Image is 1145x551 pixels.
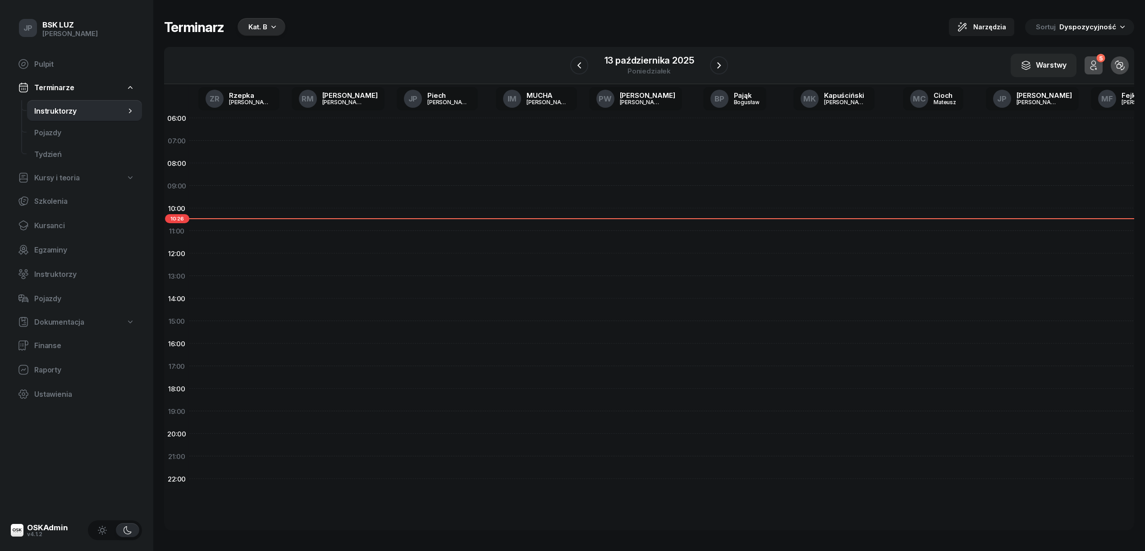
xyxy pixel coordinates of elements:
span: Pulpit [34,60,135,69]
span: Narzędzia [973,22,1006,32]
a: ZRRzepka[PERSON_NAME] [198,87,279,110]
a: Kursanci [11,215,142,236]
div: Pająk [734,92,760,99]
div: 18:00 [164,377,189,400]
div: 5 [1096,54,1105,62]
div: 19:00 [164,400,189,422]
div: 08:00 [164,152,189,174]
div: [PERSON_NAME] [1017,99,1060,105]
div: [PERSON_NAME] [322,99,366,105]
div: 22:00 [164,468,189,490]
div: [PERSON_NAME] [427,99,471,105]
a: MCCiochMateusz [903,87,963,110]
span: Ustawienia [34,390,135,399]
a: Kursy i teoria [11,168,142,188]
h1: Terminarz [164,19,224,35]
span: BP [714,95,724,103]
div: Piech [427,92,471,99]
a: IMMUCHA[PERSON_NAME] [496,87,577,110]
div: 15:00 [164,310,189,332]
div: [PERSON_NAME] [620,92,675,99]
span: ZR [210,95,220,103]
a: Tydzień [27,143,142,165]
div: 14:00 [164,287,189,310]
span: Raporty [34,366,135,374]
button: Warstwy [1011,54,1076,77]
img: logo-xs@2x.png [11,524,23,537]
span: JP [23,24,33,32]
span: MC [913,95,926,103]
span: IM [508,95,517,103]
span: Instruktorzy [34,270,135,279]
span: Terminarze [34,83,74,92]
div: Mateusz [934,99,956,105]
div: 16:00 [164,332,189,355]
span: Tydzień [34,150,135,159]
a: PW[PERSON_NAME][PERSON_NAME] [589,87,682,110]
button: Sortuj Dyspozycyjność [1025,19,1134,35]
a: JPPiech[PERSON_NAME] [397,87,478,110]
span: MF [1101,95,1113,103]
div: [PERSON_NAME] [1017,92,1072,99]
a: Instruktorzy [11,263,142,285]
a: MKKapuściński[PERSON_NAME] [793,87,875,110]
a: Pulpit [11,53,142,75]
span: Instruktorzy [34,107,126,115]
span: Pojazdy [34,294,135,303]
div: [PERSON_NAME] [824,99,867,105]
span: 10:26 [165,214,189,223]
span: Sortuj [1036,23,1058,31]
span: Finanse [34,341,135,350]
span: JP [408,95,418,103]
button: 5 [1085,56,1103,74]
div: v4.1.2 [27,532,68,537]
span: Kursanci [34,221,135,230]
a: Egzaminy [11,239,142,261]
div: 07:00 [164,129,189,152]
div: [PERSON_NAME] [527,99,570,105]
div: Cioch [934,92,956,99]
a: Terminarze [11,78,142,97]
div: 10:00 [164,197,189,220]
a: RM[PERSON_NAME][PERSON_NAME] [292,87,385,110]
span: Dokumentacja [34,318,84,326]
div: MUCHA [527,92,570,99]
div: Kapuściński [824,92,867,99]
span: PW [599,95,612,103]
div: 11:00 [164,220,189,242]
div: Warstwy [1021,60,1067,71]
a: Instruktorzy [27,100,142,122]
div: 12:00 [164,242,189,265]
span: RM [302,95,314,103]
a: Raporty [11,359,142,381]
div: poniedziałek [605,68,694,74]
div: [PERSON_NAME] [42,30,98,38]
span: Pojazdy [34,129,135,137]
div: OSKAdmin [27,524,68,532]
a: JP[PERSON_NAME][PERSON_NAME] [986,87,1079,110]
span: Szkolenia [34,197,135,206]
button: Kat. B [235,18,285,36]
button: Narzędzia [949,18,1014,36]
span: Dyspozycyjność [1059,23,1116,31]
div: 09:00 [164,174,189,197]
a: Ustawienia [11,383,142,405]
span: MK [803,95,816,103]
div: Bogusław [734,99,760,105]
div: Rzepka [229,92,272,99]
div: 21:00 [164,445,189,468]
div: 17:00 [164,355,189,377]
div: 13:00 [164,265,189,287]
div: [PERSON_NAME] [229,99,272,105]
div: [PERSON_NAME] [620,99,663,105]
span: JP [997,95,1007,103]
a: Szkolenia [11,190,142,212]
span: Egzaminy [34,246,135,254]
a: Dokumentacja [11,312,142,332]
a: BPPająkBogusław [703,87,767,110]
div: 20:00 [164,422,189,445]
a: Finanse [11,335,142,356]
div: BSK LUZ [42,21,98,29]
a: Pojazdy [27,122,142,143]
a: Pojazdy [11,288,142,309]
